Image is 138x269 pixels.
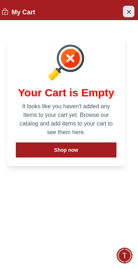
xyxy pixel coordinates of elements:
button: Close Account [123,6,134,17]
h1: Your Cart is Empty [16,86,116,99]
h2: My Cart [1,7,35,17]
button: Shop now [16,142,116,158]
div: Chat Widget [117,248,133,264]
p: It looks like you haven't added any items to your cart yet. Browse our catalog and add items to y... [16,102,116,137]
